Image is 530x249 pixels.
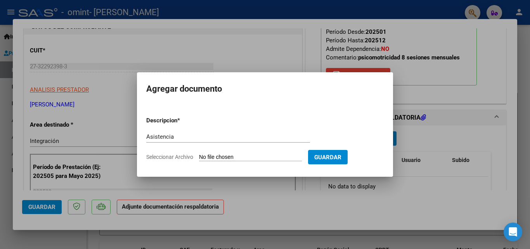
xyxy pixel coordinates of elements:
h2: Agregar documento [146,82,384,96]
p: Descripcion [146,116,218,125]
button: Guardar [308,150,348,164]
div: Open Intercom Messenger [504,223,522,241]
span: Seleccionar Archivo [146,154,193,160]
span: Guardar [314,154,341,161]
